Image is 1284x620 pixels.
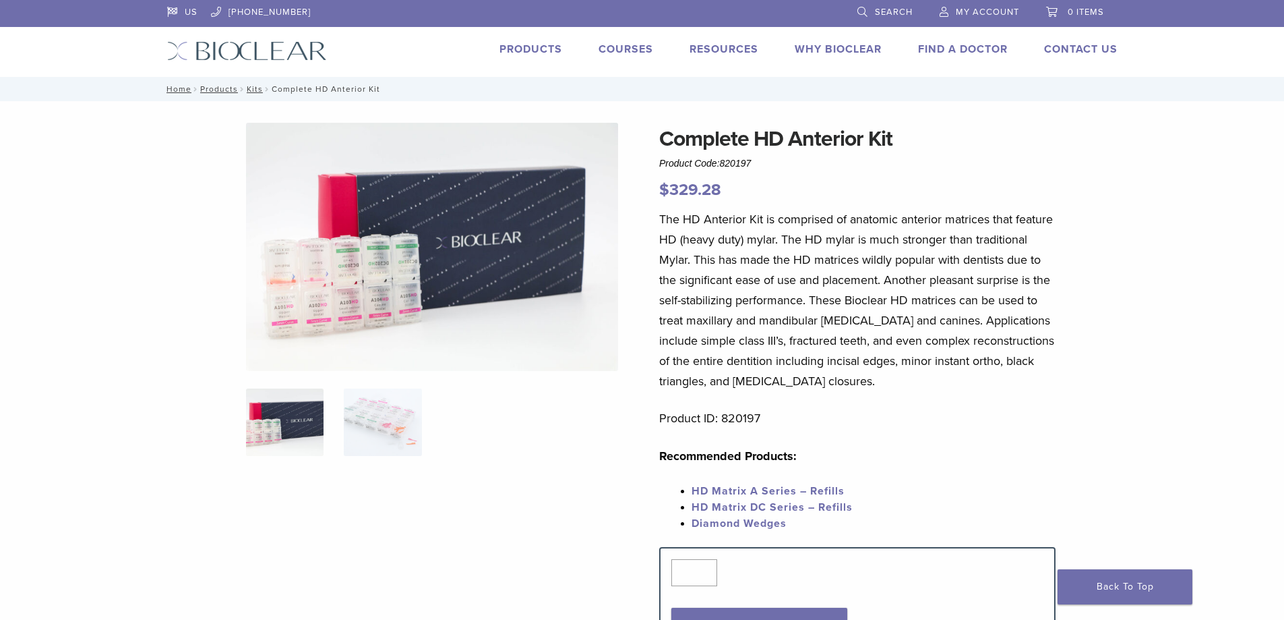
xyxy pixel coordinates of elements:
span: My Account [956,7,1019,18]
img: IMG_8088-1-324x324.jpg [246,389,324,456]
bdi: 329.28 [659,180,721,200]
a: Products [200,84,238,94]
a: Products [499,43,562,56]
p: Product ID: 820197 [659,408,1056,428]
a: Home [162,84,191,94]
img: Bioclear [167,41,327,61]
a: Resources [690,43,758,56]
span: / [238,86,247,92]
p: The HD Anterior Kit is comprised of anatomic anterior matrices that feature HD (heavy duty) mylar... [659,209,1056,391]
span: 0 items [1068,7,1104,18]
a: Why Bioclear [795,43,882,56]
img: IMG_8088 (1) [246,123,618,371]
a: Find A Doctor [918,43,1008,56]
span: $ [659,180,669,200]
a: Kits [247,84,263,94]
a: Courses [599,43,653,56]
span: / [263,86,272,92]
span: Search [875,7,913,18]
span: / [191,86,200,92]
a: Back To Top [1058,569,1192,604]
h1: Complete HD Anterior Kit [659,123,1056,155]
strong: Recommended Products: [659,449,797,463]
img: Complete HD Anterior Kit - Image 2 [344,389,421,456]
span: 820197 [720,158,752,169]
a: Diamond Wedges [692,517,787,530]
nav: Complete HD Anterior Kit [157,77,1128,101]
a: HD Matrix DC Series – Refills [692,501,853,514]
a: Contact Us [1044,43,1118,56]
span: Product Code: [659,158,751,169]
a: HD Matrix A Series – Refills [692,484,845,498]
